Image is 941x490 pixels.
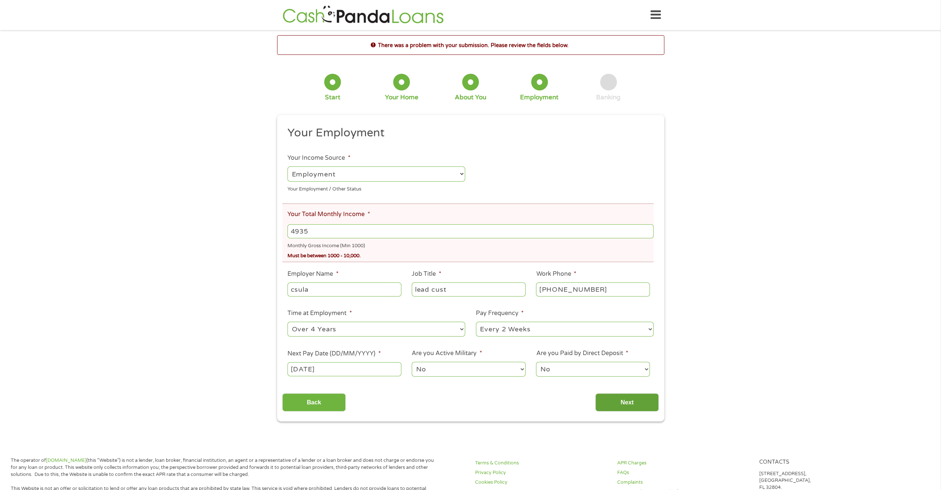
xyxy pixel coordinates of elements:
h2: There was a problem with your submission. Please review the fields below. [277,41,664,49]
div: Employment [520,93,559,102]
label: Are you Paid by Direct Deposit [536,350,628,357]
label: Job Title [412,270,441,278]
div: Your Home [385,93,418,102]
div: Start [325,93,340,102]
p: The operator of (this “Website”) is not a lender, loan broker, financial institution, an agent or... [11,457,437,478]
label: Are you Active Military [412,350,482,357]
input: Walmart [287,282,401,297]
a: Privacy Policy [475,469,608,476]
input: (231) 754-4010 [536,282,649,297]
a: [DOMAIN_NAME] [46,457,86,463]
div: Monthly Gross Income (Min 1000) [287,240,653,250]
h4: Contacts [759,459,892,466]
h2: Your Employment [287,126,648,140]
div: Must be between 1000 - 10,000. [287,250,653,260]
label: Your Income Source [287,154,350,162]
label: Time at Employment [287,309,352,317]
div: Banking [596,93,621,102]
label: Next Pay Date (DD/MM/YYYY) [287,350,381,358]
input: Back [282,393,346,411]
a: Cookies Policy [475,479,608,486]
a: APR Charges [617,460,750,467]
div: About You [455,93,486,102]
input: Next [595,393,659,411]
label: Your Total Monthly Income [287,211,370,218]
img: GetLoanNow Logo [280,4,446,26]
a: Complaints [617,479,750,486]
a: Terms & Conditions [475,460,608,467]
a: FAQs [617,469,750,476]
input: ---Click Here for Calendar --- [287,362,401,376]
input: 1800 [287,224,653,238]
label: Employer Name [287,270,338,278]
div: Your Employment / Other Status [287,183,465,193]
label: Pay Frequency [476,309,524,317]
input: Cashier [412,282,525,297]
label: Work Phone [536,270,576,278]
